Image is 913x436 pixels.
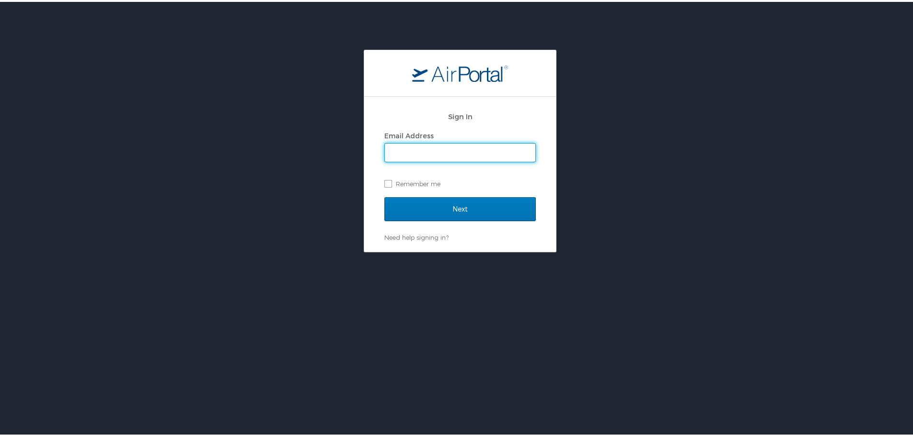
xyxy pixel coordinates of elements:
label: Remember me [384,175,536,189]
a: Need help signing in? [384,232,449,239]
img: logo [412,63,508,80]
label: Email Address [384,130,434,138]
h2: Sign In [384,109,536,120]
input: Next [384,195,536,219]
